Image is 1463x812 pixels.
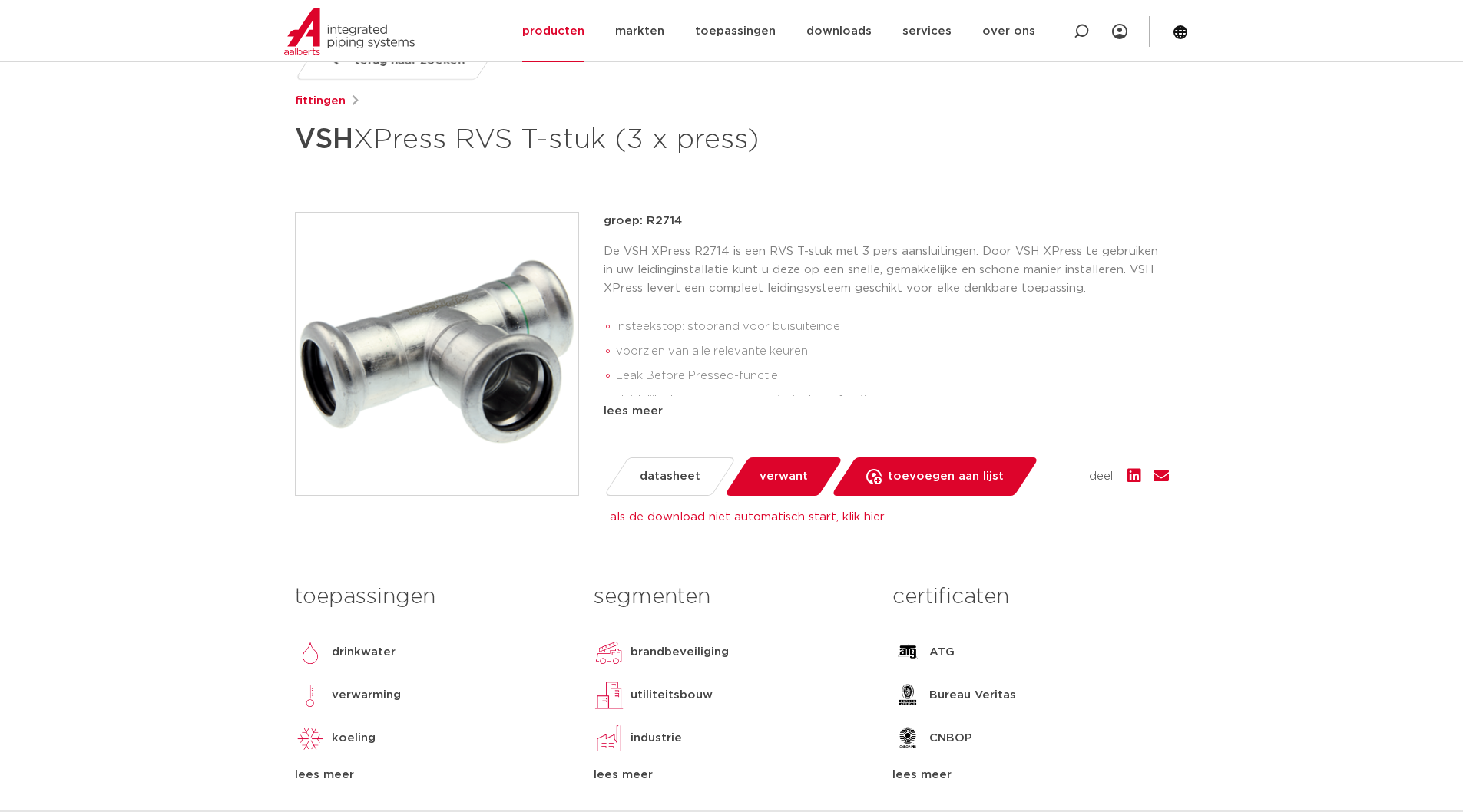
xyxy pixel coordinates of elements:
[295,766,571,784] div: lees meer
[594,723,624,754] img: industrie
[332,686,401,705] p: verwarming
[616,364,1169,388] li: Leak Before Pressed-functie
[616,339,1169,364] li: voorzien van alle relevante keuren
[631,686,713,705] p: utiliteitsbouw
[892,637,923,668] img: ATG
[631,729,682,748] p: industrie
[594,680,624,711] img: utiliteitsbouw
[760,464,808,489] span: verwant
[631,643,729,662] p: brandbeveiliging
[295,126,353,153] strong: VSH
[604,212,1169,230] p: groep: R2714
[295,582,571,612] h3: toepassingen
[610,511,885,523] a: als de download niet automatisch start, klik hier
[1089,467,1115,486] span: deel:
[296,213,578,495] img: Product Image for VSH XPress RVS T-stuk (3 x press)
[892,723,923,754] img: CNBOP
[295,637,326,668] img: drinkwater
[604,243,1169,298] p: De VSH XPress R2714 is een RVS T-stuk met 3 pers aansluitingen. Door VSH XPress te gebruiken in u...
[723,457,842,496] a: verwant
[929,686,1016,705] p: Bureau Veritas
[332,643,396,662] p: drinkwater
[295,92,346,111] a: fittingen
[295,117,872,163] h1: XPress RVS T-stuk (3 x press)
[603,457,736,496] a: datasheet
[640,464,700,489] span: datasheet
[892,680,923,711] img: Bureau Veritas
[616,388,1169,413] li: duidelijke herkenning van materiaal en afmeting
[295,723,326,754] img: koeling
[616,315,1169,339] li: insteekstop: stoprand voor buisuiteinde
[594,637,624,668] img: brandbeveiliging
[594,766,869,784] div: lees meer
[929,643,955,662] p: ATG
[594,582,869,612] h3: segmenten
[604,402,1169,421] div: lees meer
[892,582,1168,612] h3: certificaten
[892,766,1168,784] div: lees meer
[295,680,326,711] img: verwarming
[929,729,972,748] p: CNBOP
[332,729,376,748] p: koeling
[888,464,1004,489] span: toevoegen aan lijst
